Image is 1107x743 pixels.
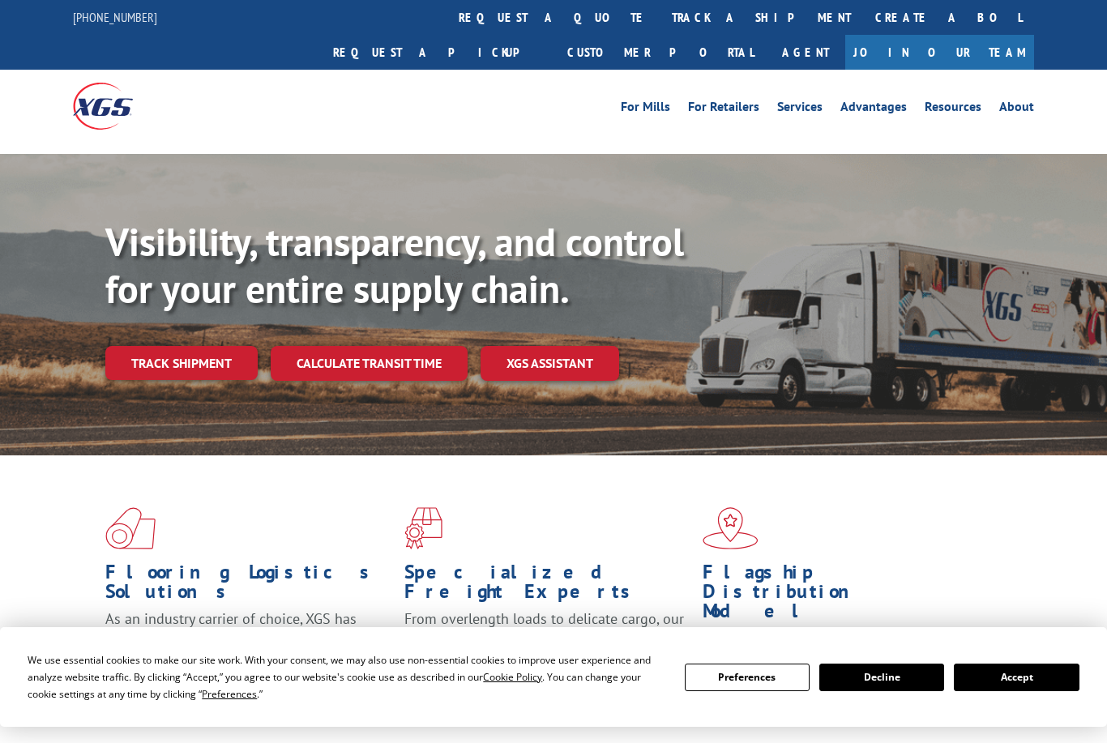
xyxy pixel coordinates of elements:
a: Agent [766,35,845,70]
button: Accept [954,664,1079,691]
p: From overlength loads to delicate cargo, our experienced staff knows the best way to move your fr... [404,609,691,681]
img: xgs-icon-focused-on-flooring-red [404,507,442,549]
a: Calculate transit time [271,346,468,381]
img: xgs-icon-flagship-distribution-model-red [703,507,759,549]
a: Resources [925,100,981,118]
button: Decline [819,664,944,691]
div: We use essential cookies to make our site work. With your consent, we may also use non-essential ... [28,651,665,702]
a: Services [777,100,823,118]
h1: Flagship Distribution Model [703,562,989,629]
h1: Specialized Freight Experts [404,562,691,609]
b: Visibility, transparency, and control for your entire supply chain. [105,216,684,314]
h1: Flooring Logistics Solutions [105,562,392,609]
a: Request a pickup [321,35,555,70]
span: As an industry carrier of choice, XGS has brought innovation and dedication to flooring logistics... [105,609,357,667]
a: Customer Portal [555,35,766,70]
a: About [999,100,1034,118]
img: xgs-icon-total-supply-chain-intelligence-red [105,507,156,549]
a: Track shipment [105,346,258,380]
span: Preferences [202,687,257,701]
a: Advantages [840,100,907,118]
a: For Retailers [688,100,759,118]
a: XGS ASSISTANT [481,346,619,381]
a: Join Our Team [845,35,1034,70]
span: Cookie Policy [483,670,542,684]
a: For Mills [621,100,670,118]
button: Preferences [685,664,810,691]
a: [PHONE_NUMBER] [73,9,157,25]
